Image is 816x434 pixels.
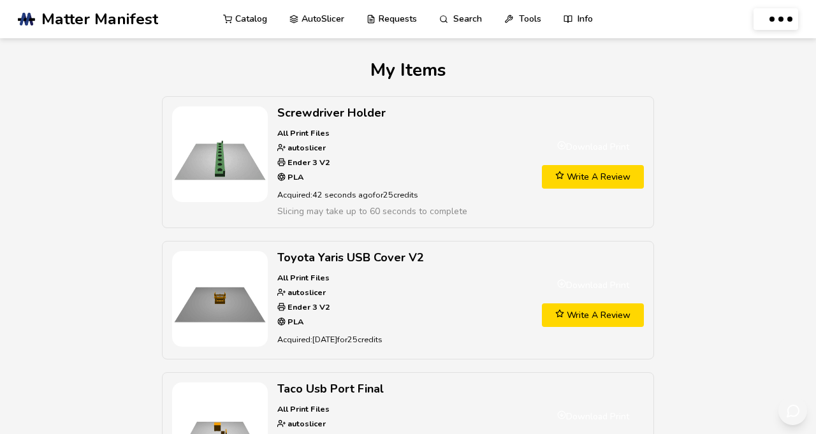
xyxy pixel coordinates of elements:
[778,396,807,425] button: Send feedback via email
[172,251,268,347] img: Toyota Yaris USB Cover V2
[286,418,326,429] strong: autoslicer
[277,127,330,138] strong: All Print Files
[277,272,330,283] strong: All Print Files
[286,142,326,153] strong: autoslicer
[542,405,644,428] a: Download Print
[18,60,798,80] h1: My Items
[277,251,532,264] h2: Toyota Yaris USB Cover V2
[277,106,532,120] h2: Screwdriver Holder
[542,303,644,327] a: Write A Review
[41,10,158,28] span: Matter Manifest
[286,171,303,182] strong: PLA
[277,205,467,217] span: Slicing may take up to 60 seconds to complete
[286,287,326,298] strong: autoslicer
[542,273,644,297] a: Download Print
[286,316,303,327] strong: PLA
[277,333,532,346] p: Acquired: [DATE] for 25 credits
[172,106,268,202] img: Screwdriver Holder
[286,301,330,312] strong: Ender 3 V2
[542,135,644,159] a: Download Print
[277,382,532,396] h2: Taco Usb Port Final
[286,157,330,168] strong: Ender 3 V2
[277,403,330,414] strong: All Print Files
[542,165,644,189] a: Write A Review
[277,188,532,201] p: Acquired: 42 seconds ago for 25 credits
